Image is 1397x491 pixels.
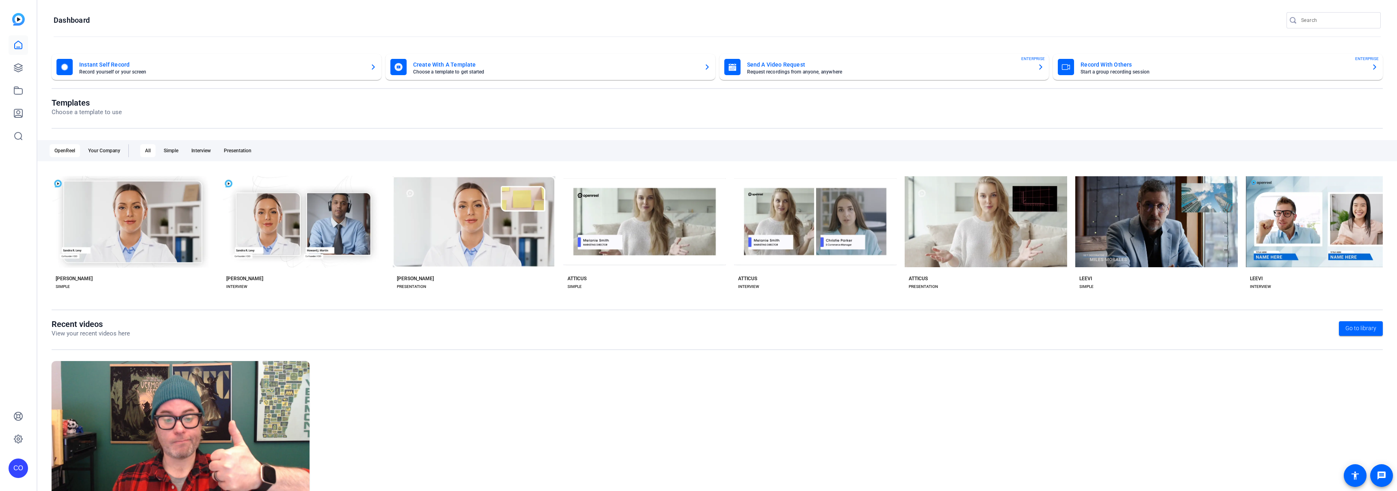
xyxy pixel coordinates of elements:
div: Interview [186,144,216,157]
h1: Dashboard [54,15,90,25]
p: View your recent videos here [52,329,130,338]
mat-card-subtitle: Request recordings from anyone, anywhere [747,69,1031,74]
div: Simple [159,144,183,157]
button: Send A Video RequestRequest recordings from anyone, anywhereENTERPRISE [719,54,1049,80]
input: Search [1301,15,1374,25]
div: ATTICUS [738,275,757,282]
div: SIMPLE [1079,283,1094,290]
div: SIMPLE [56,283,70,290]
div: Presentation [219,144,256,157]
div: [PERSON_NAME] [56,275,93,282]
div: LEEVI [1250,275,1263,282]
mat-icon: message [1377,471,1386,480]
div: PRESENTATION [397,283,426,290]
div: All [140,144,156,157]
mat-card-subtitle: Choose a template to get started [413,69,697,74]
span: Go to library [1345,324,1376,333]
mat-card-title: Record With Others [1081,60,1365,69]
div: CO [9,459,28,478]
span: ENTERPRISE [1021,56,1045,62]
a: Go to library [1339,321,1383,336]
button: Record With OthersStart a group recording sessionENTERPRISE [1053,54,1383,80]
div: INTERVIEW [738,283,759,290]
div: [PERSON_NAME] [226,275,263,282]
div: LEEVI [1079,275,1092,282]
mat-card-title: Instant Self Record [79,60,364,69]
div: Your Company [83,144,125,157]
span: ENTERPRISE [1355,56,1379,62]
div: INTERVIEW [1250,283,1271,290]
button: Instant Self RecordRecord yourself or your screen [52,54,381,80]
button: Create With A TemplateChoose a template to get started [386,54,715,80]
div: SIMPLE [567,283,582,290]
div: ATTICUS [909,275,928,282]
div: OpenReel [50,144,80,157]
mat-card-subtitle: Start a group recording session [1081,69,1365,74]
div: INTERVIEW [226,283,247,290]
h1: Recent videos [52,319,130,329]
div: PRESENTATION [909,283,938,290]
div: [PERSON_NAME] [397,275,434,282]
mat-card-subtitle: Record yourself or your screen [79,69,364,74]
mat-card-title: Create With A Template [413,60,697,69]
p: Choose a template to use [52,108,122,117]
mat-card-title: Send A Video Request [747,60,1031,69]
div: ATTICUS [567,275,587,282]
img: blue-gradient.svg [12,13,25,26]
mat-icon: accessibility [1350,471,1360,480]
h1: Templates [52,98,122,108]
